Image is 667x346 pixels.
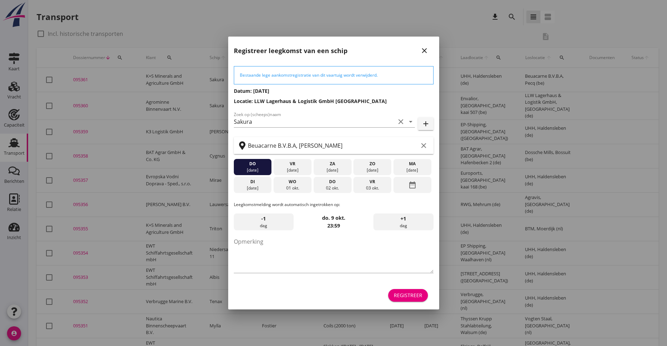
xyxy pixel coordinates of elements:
i: close [420,46,429,55]
div: [DATE] [235,167,270,173]
div: dag [373,213,433,230]
textarea: Opmerking [234,236,434,273]
i: date_range [408,179,417,191]
div: 01 okt. [275,185,310,191]
h3: Datum: [DATE] [234,87,434,95]
div: zo [355,161,390,167]
div: wo [275,179,310,185]
div: do [235,161,270,167]
i: add [422,120,430,128]
strong: 23:59 [327,222,340,229]
h3: Locatie: LLW Lagerhaus & Logistik GmbH [GEOGRAPHIC_DATA] [234,97,434,105]
div: Registreer [394,291,422,299]
div: [DATE] [315,167,349,173]
p: Leegkomstmelding wordt automatisch ingetrokken op: [234,201,434,208]
i: clear [397,117,405,126]
div: [DATE] [235,185,270,191]
div: vr [355,179,390,185]
div: [DATE] [355,167,390,173]
span: -1 [261,215,266,223]
div: [DATE] [275,167,310,173]
div: za [315,161,349,167]
h2: Registreer leegkomst van een schip [234,46,347,56]
div: dag [234,213,294,230]
div: 03 okt. [355,185,390,191]
i: clear [419,141,428,150]
div: vr [275,161,310,167]
div: ma [395,161,430,167]
input: Zoek op terminal of plaats [248,140,418,151]
input: Zoek op (scheeps)naam [234,116,395,127]
div: [DATE] [395,167,430,173]
button: Registreer [388,289,428,302]
div: 02 okt. [315,185,349,191]
div: di [235,179,270,185]
span: +1 [400,215,406,223]
div: do [315,179,349,185]
i: arrow_drop_down [406,117,415,126]
strong: do. 9 okt. [322,214,345,221]
div: Bestaande lege aankomstregistratie van dit vaartuig wordt verwijderd. [240,72,428,78]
